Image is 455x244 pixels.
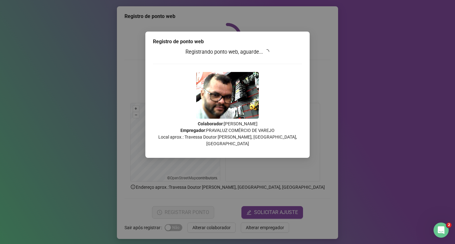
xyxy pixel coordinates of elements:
div: Registro de ponto web [153,38,302,45]
h3: Registrando ponto web, aguarde... [153,48,302,56]
p: : [PERSON_NAME] : PRAVALUZ COMÉRCIO DE VAREJO Local aprox.: Travessa Doutor [PERSON_NAME], [GEOGR... [153,121,302,147]
strong: Colaborador [198,121,223,126]
span: loading [263,48,270,55]
img: Z [196,72,259,119]
iframe: Intercom live chat [434,223,449,238]
strong: Empregador [180,128,205,133]
span: 2 [446,223,452,228]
